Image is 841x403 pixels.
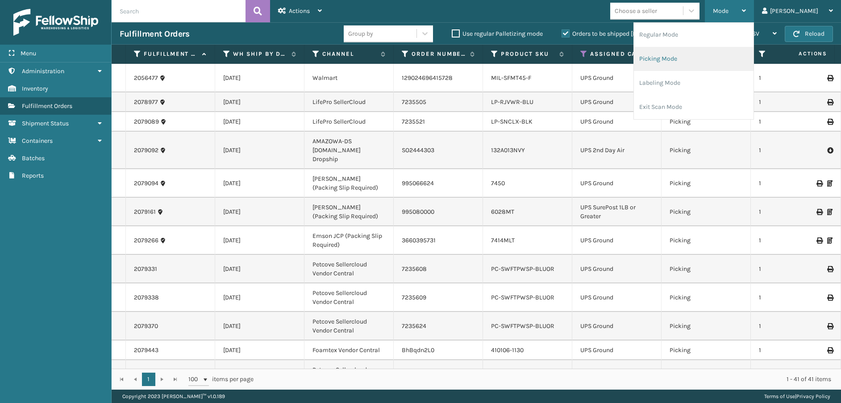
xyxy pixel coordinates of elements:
[304,360,394,389] td: Petcove Sellercloud Vendor Central
[215,92,304,112] td: [DATE]
[572,360,662,389] td: UPS Ground
[572,255,662,283] td: UPS Ground
[827,295,833,301] i: Print Label
[770,46,833,61] span: Actions
[572,198,662,226] td: UPS SurePost 1LB or Greater
[827,237,833,244] i: Print Packing Slip
[134,236,158,245] a: 2079266
[21,50,36,57] span: Menu
[491,146,525,154] a: 132A013NVY
[572,283,662,312] td: UPS Ground
[394,92,483,112] td: 7235505
[751,283,840,312] td: 1
[751,255,840,283] td: 1
[572,92,662,112] td: UPS Ground
[188,373,254,386] span: items per page
[289,7,310,15] span: Actions
[122,390,225,403] p: Copyright 2023 [PERSON_NAME]™ v 1.0.189
[662,312,751,341] td: Picking
[394,169,483,198] td: 995066624
[233,50,287,58] label: WH Ship By Date
[22,120,69,127] span: Shipment Status
[215,198,304,226] td: [DATE]
[662,341,751,360] td: Picking
[785,26,833,42] button: Reload
[662,226,751,255] td: Picking
[827,347,833,353] i: Print Label
[816,237,822,244] i: Print Label
[572,64,662,92] td: UPS Ground
[134,208,156,216] a: 2079161
[394,64,483,92] td: 129024696415728
[662,255,751,283] td: Picking
[751,341,840,360] td: 1
[662,283,751,312] td: Picking
[394,360,483,389] td: 7235684
[662,360,751,389] td: Picking
[215,64,304,92] td: [DATE]
[764,390,830,403] div: |
[751,112,840,132] td: 1
[304,198,394,226] td: [PERSON_NAME] (Packing Slip Required)
[764,393,795,399] a: Terms of Use
[491,208,514,216] a: 6028MT
[751,169,840,198] td: 1
[751,360,840,389] td: 1
[562,30,648,37] label: Orders to be shipped [DATE]
[827,146,833,155] i: Pull Label
[22,137,53,145] span: Containers
[394,255,483,283] td: 7235608
[134,146,158,155] a: 2079092
[215,226,304,255] td: [DATE]
[304,64,394,92] td: Walmart
[134,179,158,188] a: 2079094
[394,112,483,132] td: 7235521
[304,312,394,341] td: Petcove Sellercloud Vendor Central
[572,341,662,360] td: UPS Ground
[572,312,662,341] td: UPS Ground
[491,265,554,273] a: PC-SWFTPWSP-BLUOR
[394,132,483,169] td: SO2444303
[215,360,304,389] td: [DATE]
[452,30,543,37] label: Use regular Palletizing mode
[394,283,483,312] td: 7235609
[322,50,376,58] label: Channel
[304,341,394,360] td: Foamtex Vendor Central
[215,169,304,198] td: [DATE]
[22,154,45,162] span: Batches
[491,346,524,354] a: 410106-1130
[827,323,833,329] i: Print Label
[634,47,754,71] li: Picking Mode
[134,322,158,331] a: 2079370
[22,67,64,75] span: Administration
[394,226,483,255] td: 3660395731
[266,375,831,384] div: 1 - 41 of 41 items
[394,312,483,341] td: 7235624
[304,255,394,283] td: Petcove Sellercloud Vendor Central
[215,283,304,312] td: [DATE]
[751,226,840,255] td: 1
[634,23,754,47] li: Regular Mode
[827,209,833,215] i: Print Packing Slip
[572,112,662,132] td: UPS Ground
[713,7,729,15] span: Mode
[491,237,515,244] a: 7414MLT
[572,132,662,169] td: UPS 2nd Day Air
[394,341,483,360] td: BhBqdn2L0
[304,92,394,112] td: LifePro SellerCloud
[215,112,304,132] td: [DATE]
[751,312,840,341] td: 1
[827,180,833,187] i: Print Packing Slip
[751,198,840,226] td: 1
[572,169,662,198] td: UPS Ground
[215,255,304,283] td: [DATE]
[134,98,158,107] a: 2078977
[827,99,833,105] i: Print Label
[491,74,531,82] a: MIL-SFMT45-F
[348,29,373,38] div: Group by
[304,112,394,132] td: LifePro SellerCloud
[501,50,555,58] label: Product SKU
[816,209,822,215] i: Print Label
[491,322,554,330] a: PC-SWFTPWSP-BLUOR
[188,375,202,384] span: 100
